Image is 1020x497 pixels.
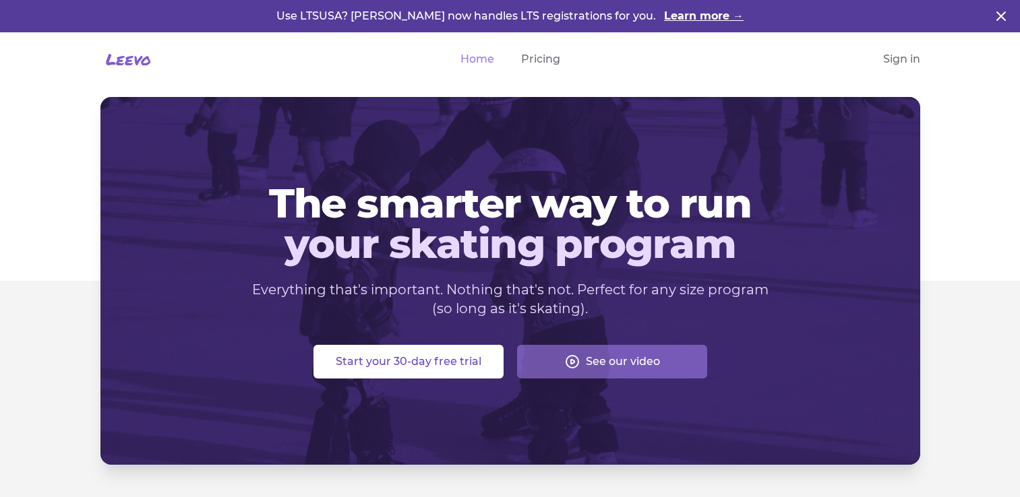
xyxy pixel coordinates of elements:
[664,8,744,24] a: Learn more
[122,224,899,264] span: your skating program
[517,345,707,378] button: See our video
[883,51,920,67] a: Sign in
[521,51,560,67] a: Pricing
[122,183,899,224] span: The smarter way to run
[313,345,504,378] button: Start your 30-day free trial
[251,280,769,318] p: Everything that's important. Nothing that's not. Perfect for any size program (so long as it's sk...
[733,9,744,22] span: →
[100,48,151,70] a: Leevo
[276,9,659,22] span: Use LTSUSA? [PERSON_NAME] now handles LTS registrations for you.
[586,354,660,370] span: See our video
[460,51,494,67] a: Home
